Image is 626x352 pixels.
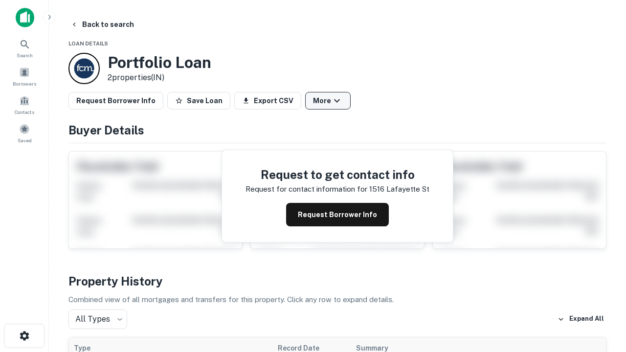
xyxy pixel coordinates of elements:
p: Combined view of all mortgages and transfers for this property. Click any row to expand details. [68,294,606,306]
p: Request for contact information for [246,183,367,195]
button: Back to search [67,16,138,33]
button: Save Loan [167,92,230,110]
span: Search [17,51,33,59]
span: Loan Details [68,41,108,46]
h3: Portfolio Loan [108,53,211,72]
button: Export CSV [234,92,301,110]
a: Saved [3,120,46,146]
p: 1516 lafayette st [369,183,429,195]
a: Borrowers [3,63,46,89]
button: More [305,92,351,110]
span: Contacts [15,108,34,116]
p: 2 properties (IN) [108,72,211,84]
iframe: Chat Widget [577,274,626,321]
span: Borrowers [13,80,36,88]
a: Search [3,35,46,61]
button: Request Borrower Info [68,92,163,110]
a: Contacts [3,91,46,118]
h4: Request to get contact info [246,166,429,183]
button: Request Borrower Info [286,203,389,226]
img: capitalize-icon.png [16,8,34,27]
span: Saved [18,136,32,144]
div: All Types [68,309,127,329]
h4: Property History [68,272,606,290]
button: Expand All [555,312,606,327]
h4: Buyer Details [68,121,606,139]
